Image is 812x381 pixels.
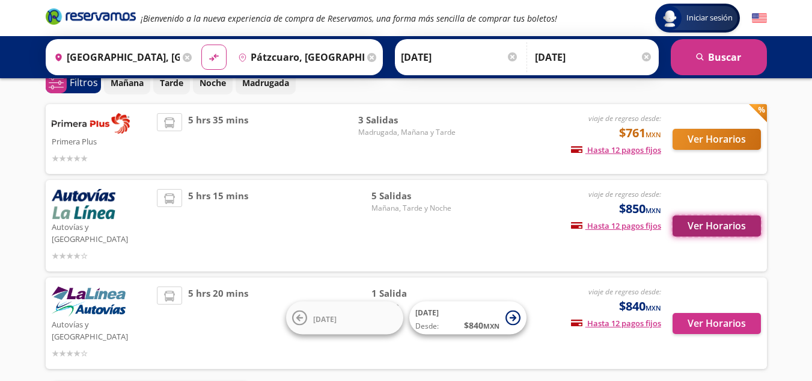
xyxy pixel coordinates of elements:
[646,130,661,139] small: MXN
[409,302,527,335] button: [DATE]Desde:$840MXN
[46,7,136,29] a: Brand Logo
[188,113,248,165] span: 5 hrs 35 mins
[571,318,661,329] span: Hasta 12 pagos fijos
[188,287,248,360] span: 5 hrs 20 mins
[70,75,98,90] p: Filtros
[371,300,456,311] span: Mañana
[188,189,248,262] span: 5 hrs 15 mins
[619,124,661,142] span: $761
[46,72,101,93] button: 0Filtros
[242,76,289,89] p: Madrugada
[358,113,456,127] span: 3 Salidas
[52,317,151,342] p: Autovías y [GEOGRAPHIC_DATA]
[313,314,337,324] span: [DATE]
[673,215,761,237] button: Ver Horarios
[415,321,439,332] span: Desde:
[49,42,180,72] input: Buscar Origen
[286,302,403,335] button: [DATE]
[646,206,661,215] small: MXN
[52,287,126,317] img: Autovías y La Línea
[483,321,499,330] small: MXN
[153,71,190,94] button: Tarde
[52,113,130,134] img: Primera Plus
[160,76,183,89] p: Tarde
[52,134,151,148] p: Primera Plus
[104,71,150,94] button: Mañana
[752,11,767,26] button: English
[571,220,661,231] span: Hasta 12 pagos fijos
[673,129,761,150] button: Ver Horarios
[111,76,144,89] p: Mañana
[52,189,115,219] img: Autovías y La Línea
[673,313,761,334] button: Ver Horarios
[619,200,661,218] span: $850
[464,319,499,332] span: $ 840
[141,13,557,24] em: ¡Bienvenido a la nueva experiencia de compra de Reservamos, una forma más sencilla de comprar tus...
[671,39,767,75] button: Buscar
[571,144,661,155] span: Hasta 12 pagos fijos
[236,71,296,94] button: Madrugada
[535,42,653,72] input: Opcional
[46,7,136,25] i: Brand Logo
[588,113,661,123] em: viaje de regreso desde:
[682,12,737,24] span: Iniciar sesión
[646,303,661,312] small: MXN
[52,219,151,245] p: Autovías y [GEOGRAPHIC_DATA]
[401,42,519,72] input: Elegir Fecha
[358,127,456,138] span: Madrugada, Mañana y Tarde
[415,308,439,318] span: [DATE]
[371,203,456,214] span: Mañana, Tarde y Noche
[233,42,364,72] input: Buscar Destino
[619,297,661,315] span: $840
[588,287,661,297] em: viaje de regreso desde:
[371,189,456,203] span: 5 Salidas
[193,71,233,94] button: Noche
[371,287,456,300] span: 1 Salida
[588,189,661,199] em: viaje de regreso desde:
[200,76,226,89] p: Noche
